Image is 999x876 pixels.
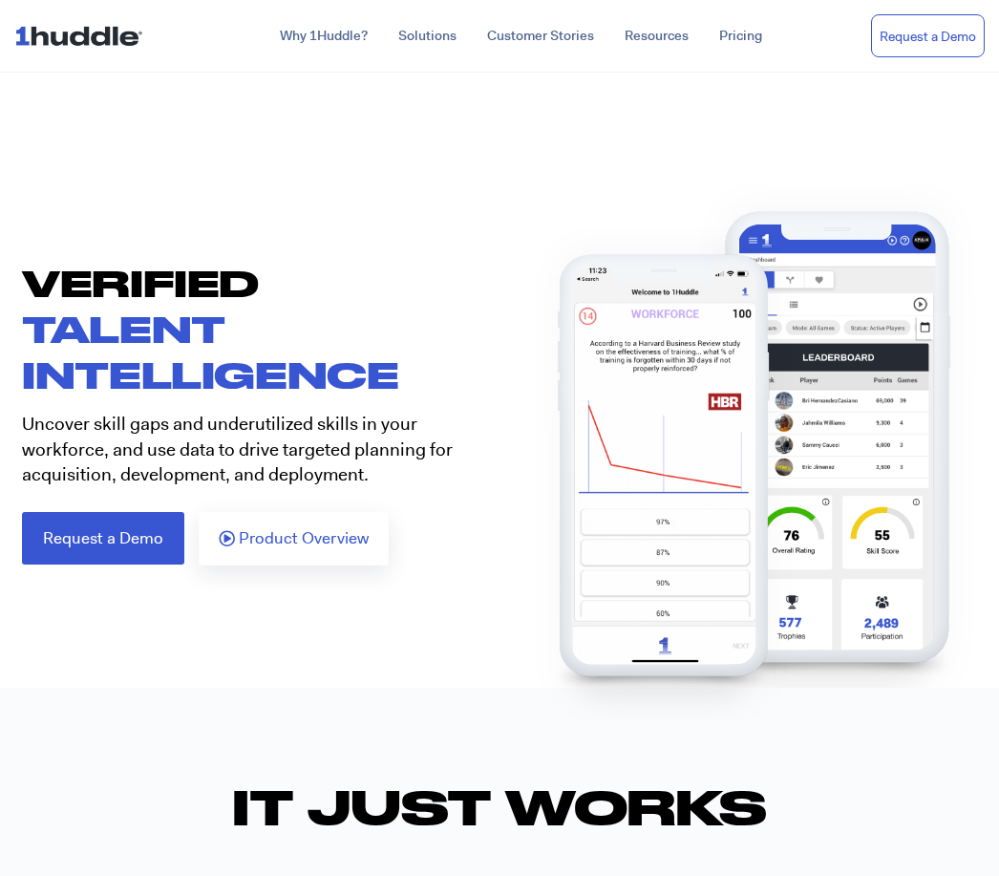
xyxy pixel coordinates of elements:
[22,412,485,488] p: Uncover skill gaps and underutilized skills in your workforce, and use data to drive targeted pla...
[22,260,499,397] h1: VERIFIED
[871,14,985,58] a: Request a Demo
[265,19,383,53] a: Why 1Huddle?
[704,19,777,53] a: Pricing
[14,17,151,53] img: ...
[22,512,184,565] a: Request a Demo
[239,530,369,547] span: Product Overview
[22,307,399,395] span: TALENT INTELLIGENCE
[472,19,609,53] a: Customer Stories
[383,19,472,53] a: Solutions
[43,530,163,546] span: Request a Demo
[609,19,704,53] a: Resources
[199,512,389,566] a: Product Overview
